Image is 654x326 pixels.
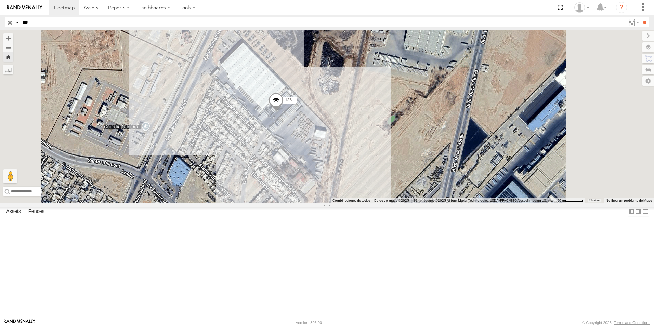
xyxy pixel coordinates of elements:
label: Search Filter Options [626,17,641,27]
a: Términos (se abre en una nueva pestaña) [589,199,600,202]
label: Map Settings [642,76,654,86]
button: Zoom out [3,43,13,52]
span: 136 [285,98,292,103]
button: Escala del mapa: 50 m por 49 píxeles [555,198,585,203]
div: Zulma Brisa Rios [572,2,592,13]
a: Notificar un problema de Maps [606,199,652,202]
label: Assets [3,207,24,216]
label: Fences [25,207,48,216]
div: © Copyright 2025 - [582,321,650,325]
label: Search Query [14,17,20,27]
a: Visit our Website [4,319,35,326]
label: Hide Summary Table [642,207,649,217]
div: Version: 306.00 [296,321,322,325]
label: Dock Summary Table to the Right [635,207,642,217]
span: 50 m [557,199,565,202]
i: ? [616,2,627,13]
label: Measure [3,65,13,74]
button: Combinaciones de teclas [332,198,370,203]
button: Zoom Home [3,52,13,62]
img: rand-logo.svg [7,5,42,10]
label: Dock Summary Table to the Left [628,207,635,217]
a: Terms and Conditions [614,321,650,325]
button: Zoom in [3,33,13,43]
span: Datos del mapa ©2025 INEGI Imágenes ©2025 Airbus, Maxar Technologies, USDA/FPAC/GEO, Vexcel Imagi... [374,199,553,202]
button: Arrastra al hombrecito al mapa para abrir Street View [3,169,17,183]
